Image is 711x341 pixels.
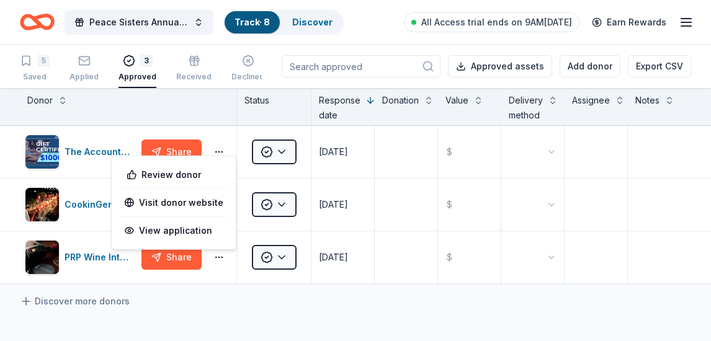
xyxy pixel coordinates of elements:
div: 5 [37,55,50,67]
img: Image for The Accounting Doctor [25,135,59,169]
div: Received [176,72,212,82]
button: Peace Sisters Annual Gala [65,10,213,35]
a: Home [20,7,55,37]
button: Declined [231,50,264,88]
button: Approved assets [448,55,552,77]
button: Export CSV [628,55,691,77]
button: Image for The Accounting DoctorThe Accounting Doctor [25,135,136,169]
button: 5Saved [20,50,50,88]
div: PRP Wine International [65,250,136,265]
span: Peace Sisters Annual Gala [89,15,189,30]
a: Discover more donors [20,294,130,309]
div: 3 [140,55,153,67]
span: All Access trial ends on 9AM[DATE] [421,15,572,30]
button: Applied [69,50,99,88]
a: Visit donor website [124,195,223,210]
button: Add donor [560,55,620,77]
input: Search approved [282,55,440,77]
img: Image for CookinGenie [25,188,59,221]
div: Status [237,88,311,125]
div: Value [445,93,468,108]
div: Approved [118,72,156,82]
div: View application [119,219,228,242]
button: Image for CookinGenieCookinGenie [25,187,136,222]
button: Share [141,245,202,270]
div: Response date [319,93,360,123]
a: All Access trial ends on 9AM[DATE] [404,12,579,32]
button: Image for PRP Wine InternationalPRP Wine International [25,240,136,275]
button: [DATE] [311,231,374,283]
div: Donation [382,93,419,108]
button: 3Approved [118,50,156,88]
div: Assignee [572,93,610,108]
button: Share [141,139,202,164]
button: Received [176,50,212,88]
a: Earn Rewards [584,11,674,33]
div: The Accounting Doctor [65,144,136,159]
div: Review donor [122,164,226,186]
button: [DATE] [311,126,374,178]
div: [DATE] [319,250,348,265]
div: Donor [27,93,53,108]
a: Track· 8 [235,17,270,27]
div: [DATE] [319,197,348,212]
button: Track· 8Discover [223,10,344,35]
a: Discover [292,17,333,27]
div: CookinGenie [65,197,127,212]
div: Delivery method [509,93,543,123]
div: Declined [231,72,264,82]
img: Image for PRP Wine International [25,241,59,274]
button: [DATE] [311,179,374,231]
div: Applied [69,72,99,82]
div: Notes [635,93,660,108]
div: Saved [20,72,50,82]
div: [DATE] [319,144,348,159]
